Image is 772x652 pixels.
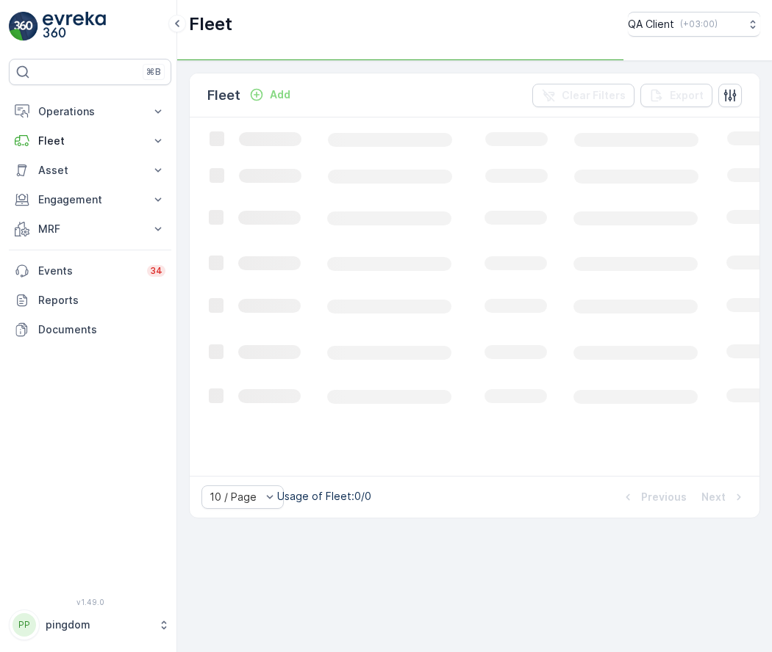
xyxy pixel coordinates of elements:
[150,265,162,277] p: 34
[9,156,171,185] button: Asset
[38,163,142,178] p: Asset
[12,613,36,637] div: PP
[628,17,674,32] p: QA Client
[38,222,142,236] p: MRF
[46,617,151,632] p: pingdom
[641,490,687,504] p: Previous
[619,488,688,506] button: Previous
[9,598,171,606] span: v 1.49.0
[680,18,718,30] p: ( +03:00 )
[9,97,171,126] button: Operations
[628,12,760,37] button: QA Client(+03:00)
[9,315,171,344] a: Documents
[9,126,171,156] button: Fleet
[701,490,726,504] p: Next
[38,104,142,119] p: Operations
[38,192,142,207] p: Engagement
[38,322,165,337] p: Documents
[9,609,171,640] button: PPpingdom
[532,84,635,107] button: Clear Filters
[243,86,296,104] button: Add
[38,293,165,308] p: Reports
[9,12,38,41] img: logo
[189,12,232,36] p: Fleet
[43,12,106,41] img: logo_light-DOdMpM7g.png
[700,488,748,506] button: Next
[562,88,626,103] p: Clear Filters
[9,286,171,315] a: Reports
[38,264,138,278] p: Events
[146,66,161,78] p: ⌘B
[270,87,290,102] p: Add
[9,256,171,286] a: Events34
[277,489,371,504] p: Usage of Fleet : 0/0
[9,185,171,214] button: Engagement
[9,214,171,244] button: MRF
[38,134,142,148] p: Fleet
[640,84,712,107] button: Export
[670,88,704,103] p: Export
[207,85,240,106] p: Fleet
